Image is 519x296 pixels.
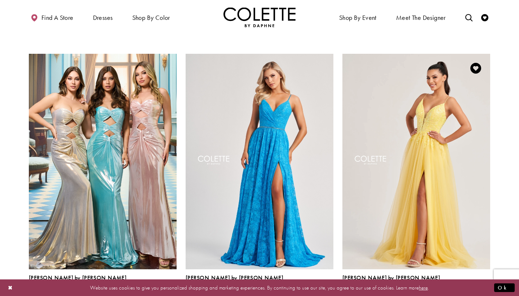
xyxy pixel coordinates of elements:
[52,283,467,292] p: Website uses cookies to give you personalized shopping and marketing experiences. By continuing t...
[29,275,127,290] div: Colette by Daphne Style No. CL8545
[468,61,483,76] a: Add to Wishlist
[29,274,127,282] span: [PERSON_NAME] by [PERSON_NAME]
[4,281,17,294] button: Close Dialog
[223,7,296,27] img: Colette by Daphne
[396,14,446,21] span: Meet the designer
[339,14,377,21] span: Shop By Event
[186,275,283,290] div: Colette by Daphne Style No. CL8010
[494,283,515,292] button: Submit Dialog
[186,54,333,269] a: Visit Colette by Daphne Style No. CL8010 Page
[223,7,296,27] a: Visit Home Page
[132,14,170,21] span: Shop by color
[479,7,490,27] a: Check Wishlist
[29,54,177,269] a: Visit Colette by Daphne Style No. CL8545 Page
[91,7,115,27] span: Dresses
[29,7,75,27] a: Find a store
[186,274,283,282] span: [PERSON_NAME] by [PERSON_NAME]
[93,14,113,21] span: Dresses
[342,54,490,269] a: Visit Colette by Daphne Style No. CL8030 Page
[41,14,74,21] span: Find a store
[342,274,440,282] span: [PERSON_NAME] by [PERSON_NAME]
[130,7,172,27] span: Shop by color
[394,7,448,27] a: Meet the designer
[419,284,428,291] a: here
[463,7,474,27] a: Toggle search
[337,7,378,27] span: Shop By Event
[342,275,440,290] div: Colette by Daphne Style No. CL8030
